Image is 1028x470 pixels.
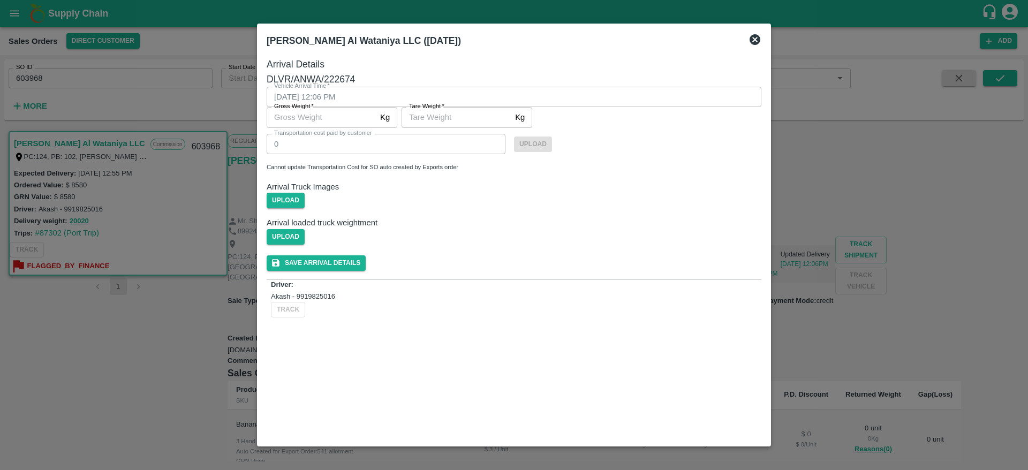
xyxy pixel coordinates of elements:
[274,129,372,138] label: Transportation cost paid by customer
[267,57,761,72] h6: Arrival Details
[267,193,305,208] span: Upload
[267,35,461,46] b: [PERSON_NAME] Al Wataniya LLC ([DATE])
[267,134,505,154] input: Transportation cost paid by customer
[267,255,366,271] button: Save Arrival Details
[274,82,330,90] label: Vehicle Arrival Time
[267,181,761,193] p: Arrival Truck Images
[271,292,335,300] label: Akash - 9919825016
[274,102,314,111] label: Gross Weight
[409,102,444,111] label: Tare Weight
[267,107,376,127] input: Gross Weight
[380,111,390,123] p: Kg
[267,87,754,107] input: Choose date, selected date is Sep 12, 2025
[267,217,761,229] p: Arrival loaded truck weightment
[402,107,511,127] input: Tare Weight
[267,164,458,170] span: Cannot update Transportation Cost for SO auto created by Exports order
[267,229,305,245] span: Upload
[515,111,525,123] p: Kg
[271,280,757,290] div: Driver:
[267,72,761,87] h6: DLVR/ANWA/222674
